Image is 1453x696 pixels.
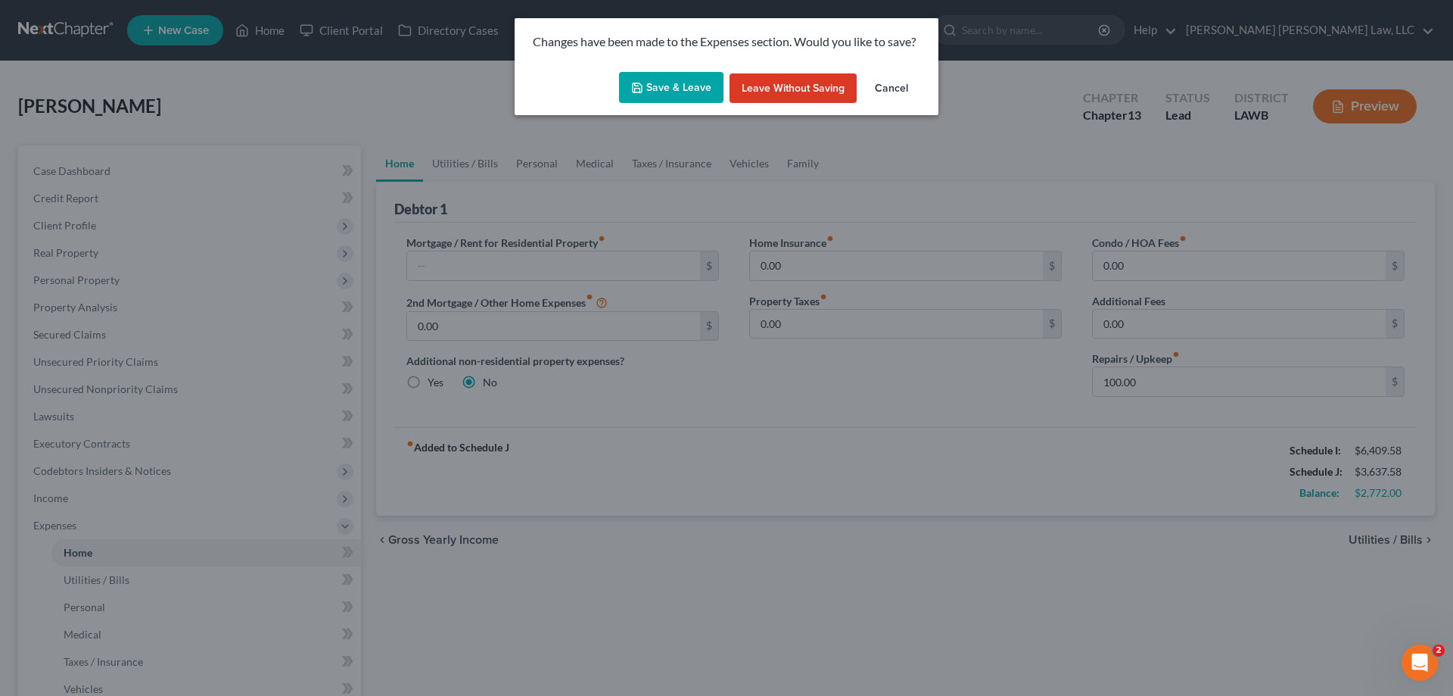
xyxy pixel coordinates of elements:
[1433,645,1445,657] span: 2
[1402,645,1438,681] iframe: Intercom live chat
[533,33,920,51] p: Changes have been made to the Expenses section. Would you like to save?
[619,72,723,104] button: Save & Leave
[863,73,920,104] button: Cancel
[730,73,857,104] button: Leave without Saving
